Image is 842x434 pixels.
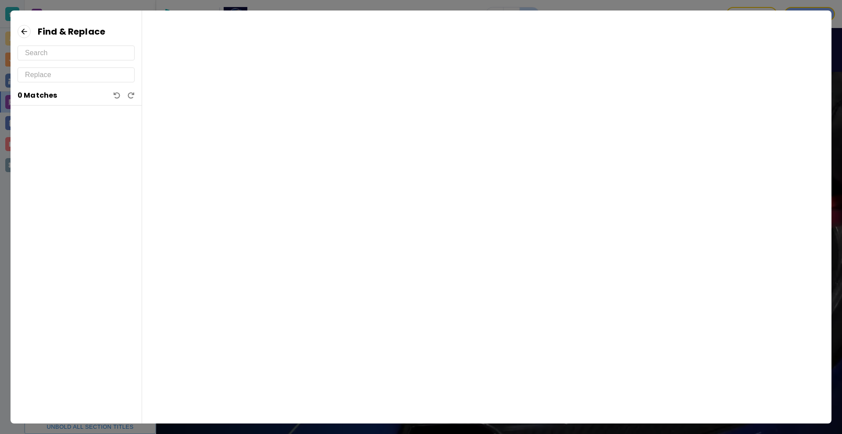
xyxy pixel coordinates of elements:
[25,46,127,60] input: Search
[25,68,127,82] input: Replace
[18,89,57,102] h6: 0 Matches
[38,25,105,39] h6: Find & Replace
[114,92,121,99] button: Undo
[128,92,135,99] button: Redo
